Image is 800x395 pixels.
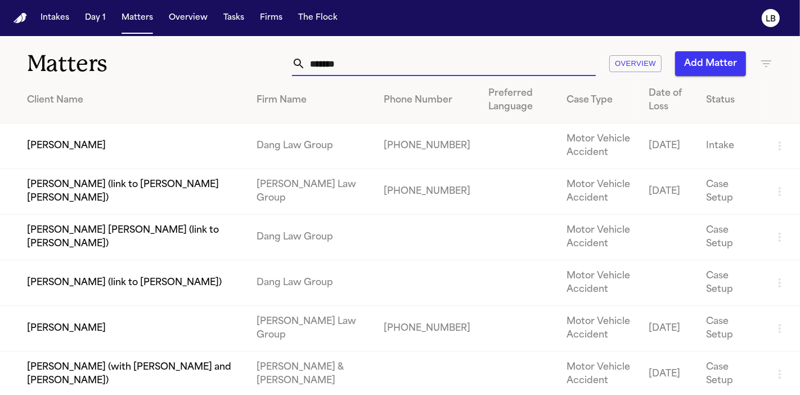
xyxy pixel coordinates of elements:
[640,123,697,169] td: [DATE]
[697,260,764,306] td: Case Setup
[375,169,479,215] td: [PHONE_NUMBER]
[558,123,640,169] td: Motor Vehicle Accident
[164,8,212,28] button: Overview
[294,8,342,28] button: The Flock
[488,87,549,114] div: Preferred Language
[649,87,688,114] div: Date of Loss
[80,8,110,28] button: Day 1
[248,215,375,260] td: Dang Law Group
[36,8,74,28] button: Intakes
[248,260,375,306] td: Dang Law Group
[697,169,764,215] td: Case Setup
[117,8,158,28] button: Matters
[248,123,375,169] td: Dang Law Group
[706,94,755,107] div: Status
[219,8,249,28] button: Tasks
[558,215,640,260] td: Motor Vehicle Accident
[384,94,470,107] div: Phone Number
[255,8,287,28] button: Firms
[697,215,764,260] td: Case Setup
[640,306,697,352] td: [DATE]
[248,169,375,215] td: [PERSON_NAME] Law Group
[248,306,375,352] td: [PERSON_NAME] Law Group
[257,94,366,107] div: Firm Name
[609,55,662,73] button: Overview
[375,123,479,169] td: [PHONE_NUMBER]
[14,13,27,24] a: Home
[697,306,764,352] td: Case Setup
[558,260,640,306] td: Motor Vehicle Accident
[14,13,27,24] img: Finch Logo
[27,94,239,107] div: Client Name
[567,94,631,107] div: Case Type
[375,306,479,352] td: [PHONE_NUMBER]
[697,123,764,169] td: Intake
[558,169,640,215] td: Motor Vehicle Accident
[558,306,640,352] td: Motor Vehicle Accident
[675,51,746,76] button: Add Matter
[27,50,232,78] h1: Matters
[640,169,697,215] td: [DATE]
